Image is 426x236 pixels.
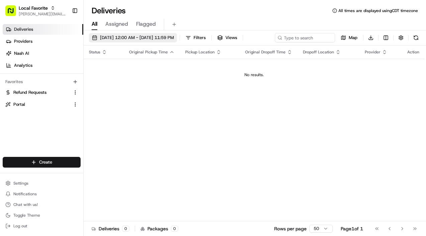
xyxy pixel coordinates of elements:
[92,20,97,28] span: All
[14,26,33,32] span: Deliveries
[13,149,51,156] span: Knowledge Base
[7,27,122,37] p: Welcome 👋
[13,122,19,127] img: 1736555255976-a54dd68f-1ca7-489b-9aae-adbdc363a1c4
[338,8,418,13] span: All times are displayed using CDT timezone
[275,33,335,42] input: Type to search
[13,89,46,95] span: Refund Requests
[7,64,19,76] img: 1736555255976-a54dd68f-1ca7-489b-9aae-adbdc363a1c4
[105,20,128,28] span: Assigned
[303,49,334,55] span: Dropoff Location
[7,115,17,126] img: Grace Nketiah
[63,149,107,156] span: API Documentation
[14,38,32,44] span: Providers
[3,76,81,87] div: Favorites
[21,122,54,127] span: [PERSON_NAME]
[7,7,20,20] img: Nash
[5,101,70,107] a: Portal
[245,49,286,55] span: Original Dropoff Time
[185,49,215,55] span: Pickup Location
[56,122,58,127] span: •
[14,50,29,56] span: Nash AI
[3,87,81,98] button: Refund Requests
[14,64,26,76] img: 1732323095091-59ea418b-cfe3-43c8-9ae0-d0d06d6fd42c
[104,85,122,93] button: See all
[407,49,419,55] div: Action
[194,35,206,41] span: Filters
[3,221,81,231] button: Log out
[140,225,178,232] div: Packages
[3,3,69,19] button: Local Favorite[PERSON_NAME][EMAIL_ADDRESS][DOMAIN_NAME]
[22,103,36,109] span: [DATE]
[13,101,25,107] span: Portal
[39,159,52,165] span: Create
[86,72,422,77] div: No results.
[129,49,168,55] span: Original Pickup Time
[171,226,178,232] div: 0
[100,35,174,41] span: [DATE] 12:00 AM - [DATE] 11:59 PM
[3,24,83,35] a: Deliveries
[13,223,27,229] span: Log out
[17,43,110,50] input: Clear
[338,33,360,42] button: Map
[3,157,81,168] button: Create
[3,179,81,188] button: Settings
[89,49,100,55] span: Status
[54,147,110,159] a: 💻API Documentation
[92,225,129,232] div: Deliveries
[13,213,40,218] span: Toggle Theme
[5,89,70,95] a: Refund Requests
[13,181,28,186] span: Settings
[57,150,62,155] div: 💻
[274,225,307,232] p: Rows per page
[19,5,48,11] button: Local Favorite
[3,211,81,220] button: Toggle Theme
[341,225,363,232] div: Page 1 of 1
[7,150,12,155] div: 📗
[30,70,92,76] div: We're available if you need us!
[14,62,32,68] span: Analytics
[47,165,81,171] a: Powered byPylon
[13,202,38,207] span: Chat with us!
[59,122,73,127] span: [DATE]
[3,48,83,59] a: Nash AI
[13,191,37,197] span: Notifications
[365,49,381,55] span: Provider
[3,99,81,110] button: Portal
[122,226,129,232] div: 0
[30,64,110,70] div: Start new chat
[3,189,81,199] button: Notifications
[3,60,83,71] a: Analytics
[3,200,81,209] button: Chat with us!
[7,87,43,92] div: Past conversations
[183,33,209,42] button: Filters
[114,66,122,74] button: Start new chat
[67,166,81,171] span: Pylon
[4,147,54,159] a: 📗Knowledge Base
[225,35,237,41] span: Views
[89,33,177,42] button: [DATE] 12:00 AM - [DATE] 11:59 PM
[136,20,156,28] span: Flagged
[349,35,357,41] span: Map
[411,33,421,42] button: Refresh
[92,5,126,16] h1: Deliveries
[214,33,240,42] button: Views
[3,36,83,47] a: Providers
[19,11,67,17] button: [PERSON_NAME][EMAIL_ADDRESS][DOMAIN_NAME]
